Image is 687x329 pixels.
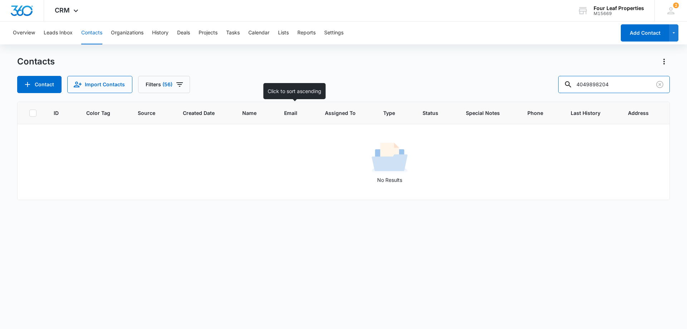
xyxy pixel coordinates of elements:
[654,79,666,90] button: Clear
[199,21,218,44] button: Projects
[558,76,670,93] input: Search Contacts
[55,6,70,14] span: CRM
[226,21,240,44] button: Tasks
[248,21,269,44] button: Calendar
[297,21,316,44] button: Reports
[325,109,356,117] span: Assigned To
[673,3,679,8] div: notifications count
[466,109,500,117] span: Special Notes
[423,109,438,117] span: Status
[324,21,343,44] button: Settings
[17,56,55,67] h1: Contacts
[658,56,670,67] button: Actions
[284,109,297,117] span: Email
[372,140,408,176] img: No Results
[278,21,289,44] button: Lists
[138,109,155,117] span: Source
[13,21,35,44] button: Overview
[527,109,543,117] span: Phone
[183,109,215,117] span: Created Date
[162,82,172,87] span: (56)
[383,109,395,117] span: Type
[44,21,73,44] button: Leads Inbox
[628,109,649,117] span: Address
[242,109,257,117] span: Name
[54,109,59,117] span: ID
[138,76,190,93] button: Filters
[152,21,169,44] button: History
[17,76,62,93] button: Add Contact
[263,83,326,99] div: Click to sort ascending
[621,24,669,42] button: Add Contact
[177,21,190,44] button: Deals
[81,21,102,44] button: Contacts
[571,109,600,117] span: Last History
[86,109,110,117] span: Color Tag
[673,3,679,8] span: 2
[111,21,143,44] button: Organizations
[594,5,644,11] div: account name
[67,76,132,93] button: Import Contacts
[594,11,644,16] div: account id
